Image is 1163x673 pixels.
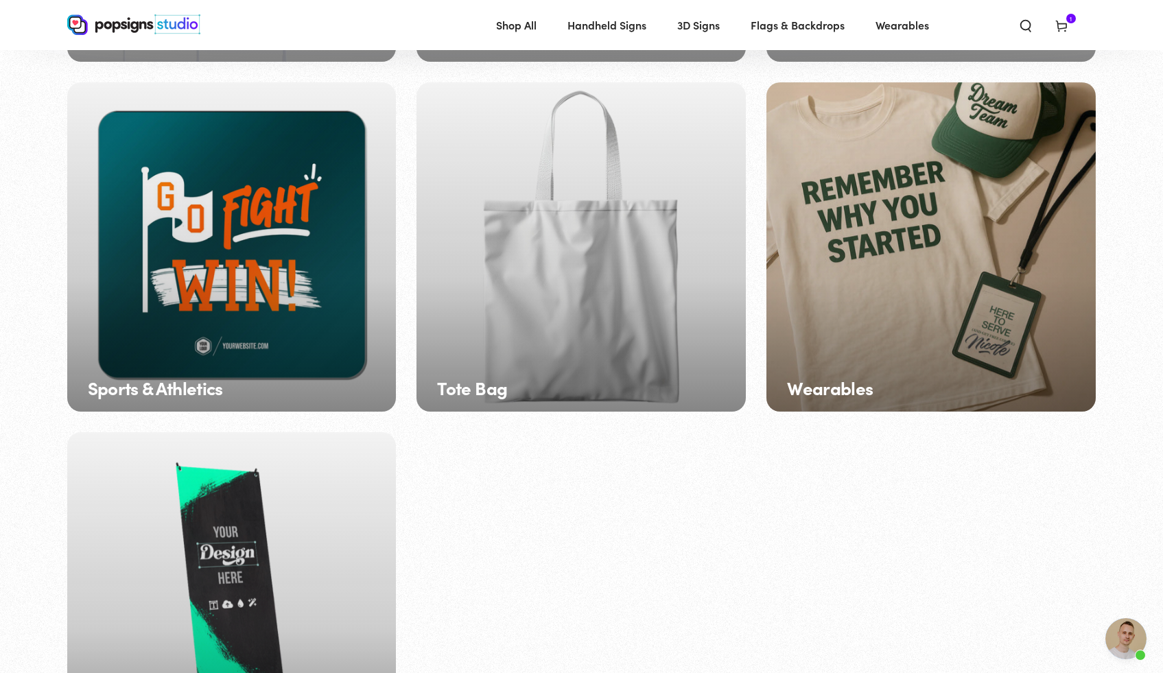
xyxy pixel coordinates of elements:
[766,82,1096,412] a: Wearables Wearables
[787,378,873,398] h3: Wearables
[667,7,730,43] a: 3D Signs
[1070,14,1072,23] span: 1
[416,82,746,412] a: Tote Bag Tote Bag
[486,7,547,43] a: Shop All
[67,82,397,412] a: Sports & Athletics
[751,15,845,35] span: Flags & Backdrops
[865,7,939,43] a: Wearables
[677,15,720,35] span: 3D Signs
[740,7,855,43] a: Flags & Backdrops
[496,15,537,35] span: Shop All
[567,15,646,35] span: Handheld Signs
[1105,618,1147,659] a: Open chat
[557,7,657,43] a: Handheld Signs
[88,378,223,398] h3: Sports & Athletics
[876,15,929,35] span: Wearables
[1008,10,1044,40] summary: Search our site
[67,14,200,35] img: Popsigns Studio
[437,378,507,398] h3: Tote Bag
